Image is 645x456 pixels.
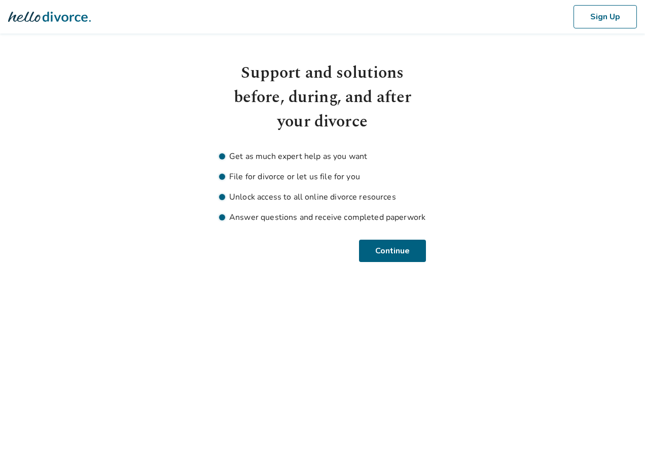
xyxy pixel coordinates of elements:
button: Sign Up [574,5,637,28]
li: Answer questions and receive completed paperwork [219,211,426,223]
li: Unlock access to all online divorce resources [219,191,426,203]
button: Continue [359,240,426,262]
li: Get as much expert help as you want [219,150,426,162]
li: File for divorce or let us file for you [219,171,426,183]
h1: Support and solutions before, during, and after your divorce [219,61,426,134]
